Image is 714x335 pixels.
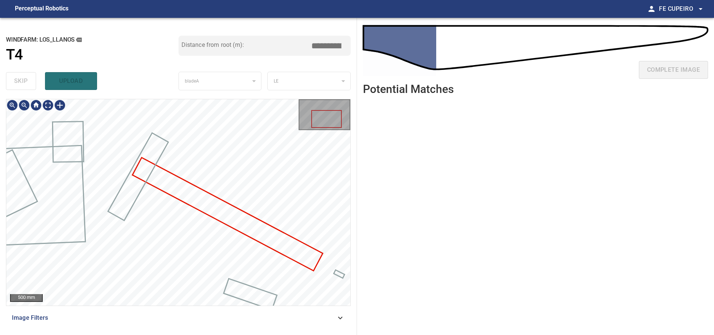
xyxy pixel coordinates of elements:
[6,309,351,327] div: Image Filters
[6,46,23,64] h1: T4
[18,99,30,111] div: Zoom out
[15,3,68,15] figcaption: Perceptual Robotics
[6,99,18,111] div: Zoom in
[75,36,83,44] button: copy message details
[656,1,705,16] button: Fe Cupeiro
[274,78,279,84] span: LE
[54,99,66,111] div: Toggle selection
[6,46,178,64] a: T4
[42,99,54,111] div: Toggle full page
[6,36,178,44] h2: windfarm: Los_Llanos
[30,99,42,111] div: Go home
[268,72,350,91] div: LE
[12,313,336,322] span: Image Filters
[647,4,656,13] span: person
[185,78,199,84] span: bladeA
[179,72,261,91] div: bladeA
[659,4,705,14] span: Fe Cupeiro
[696,4,705,13] span: arrow_drop_down
[181,42,244,48] label: Distance from root (m):
[363,83,454,95] h2: Potential Matches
